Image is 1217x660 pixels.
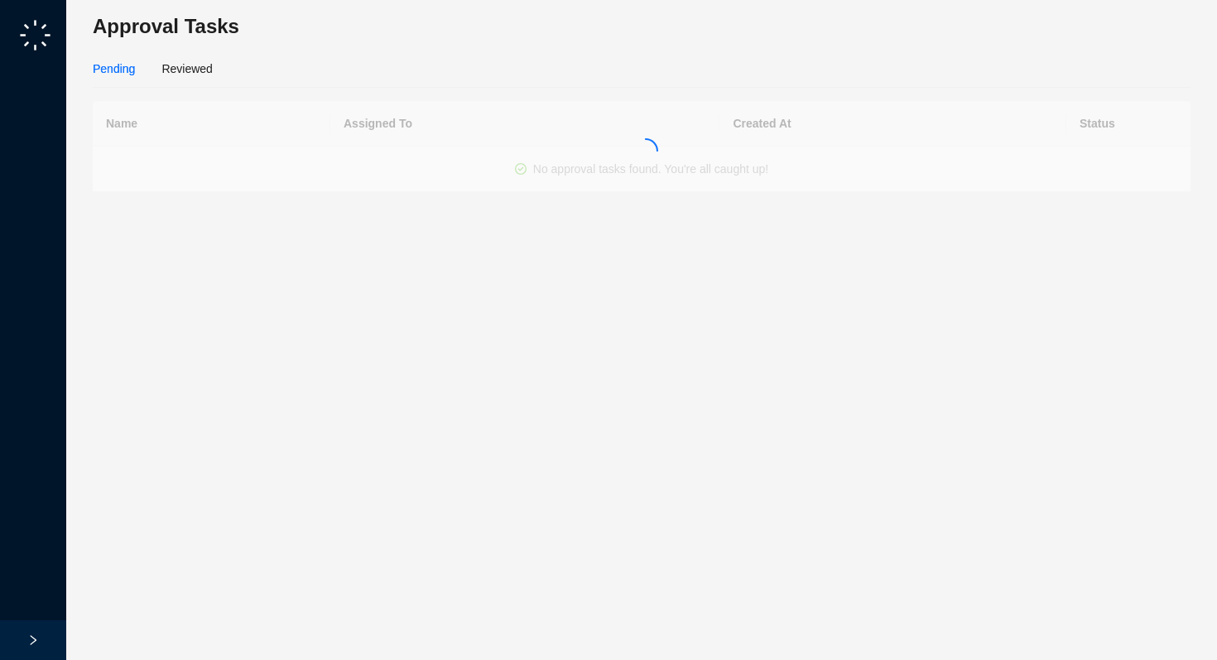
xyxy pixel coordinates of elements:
[93,60,135,78] div: Pending
[93,13,1191,40] h3: Approval Tasks
[27,634,39,646] span: right
[629,133,663,167] span: loading
[17,17,54,54] img: logo-small-C4UdH2pc.png
[161,60,212,78] div: Reviewed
